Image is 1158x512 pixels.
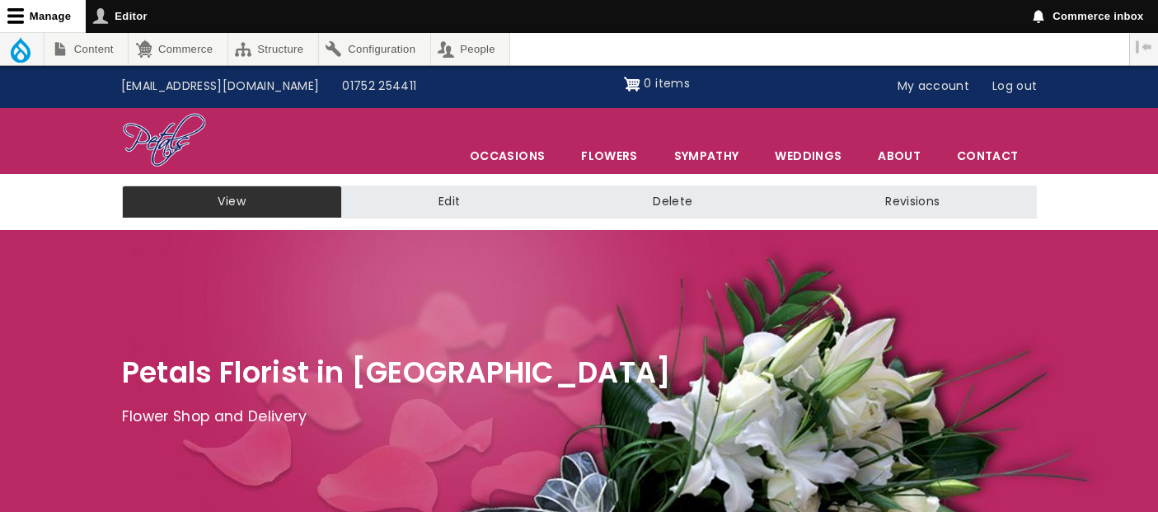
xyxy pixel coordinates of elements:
a: Edit [342,186,556,218]
a: Delete [556,186,789,218]
img: Home [122,112,207,170]
a: Commerce [129,33,227,65]
a: Revisions [789,186,1036,218]
span: Occasions [452,139,562,173]
a: Content [45,33,128,65]
a: Structure [228,33,318,65]
a: Sympathy [657,139,757,173]
a: Shopping cart 0 items [624,71,690,97]
a: View [122,186,342,218]
nav: Tabs [110,186,1049,218]
p: Flower Shop and Delivery [122,405,1037,430]
img: Shopping cart [624,71,640,97]
a: Flowers [564,139,654,173]
a: Contact [940,139,1035,173]
span: Petals Florist in [GEOGRAPHIC_DATA] [122,352,672,392]
a: [EMAIL_ADDRESS][DOMAIN_NAME] [110,71,331,102]
span: Weddings [757,139,859,173]
span: 0 items [644,75,689,92]
a: People [431,33,510,65]
a: About [860,139,938,173]
a: My account [886,71,982,102]
a: Configuration [319,33,430,65]
button: Vertical orientation [1130,33,1158,61]
a: Log out [981,71,1048,102]
a: 01752 254411 [331,71,428,102]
